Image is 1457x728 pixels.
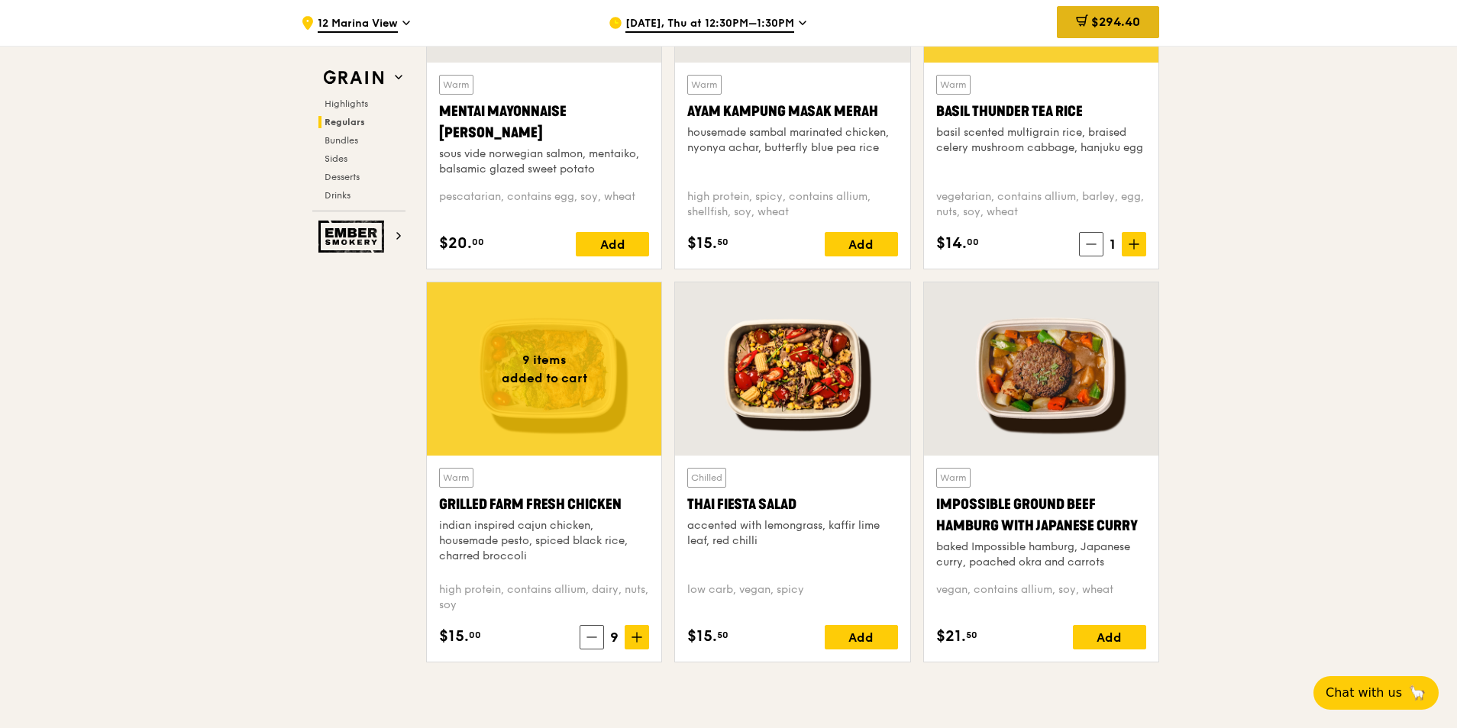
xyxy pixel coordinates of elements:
[936,189,1146,220] div: vegetarian, contains allium, barley, egg, nuts, soy, wheat
[439,189,649,220] div: pescatarian, contains egg, soy, wheat
[687,582,897,613] div: low carb, vegan, spicy
[318,221,389,253] img: Ember Smokery web logo
[825,232,898,256] div: Add
[936,540,1146,570] div: baked Impossible hamburg, Japanese curry, poached okra and carrots
[325,135,358,146] span: Bundles
[1073,625,1146,649] div: Add
[625,16,794,33] span: [DATE], Thu at 12:30PM–1:30PM
[717,629,728,641] span: 50
[687,101,897,122] div: Ayam Kampung Masak Merah
[936,101,1146,122] div: Basil Thunder Tea Rice
[966,629,977,641] span: 50
[439,232,472,255] span: $20.
[967,236,979,248] span: 00
[936,75,971,95] div: Warm
[936,232,967,255] span: $14.
[1091,14,1140,29] span: $294.40
[439,518,649,564] div: indian inspired cajun chicken, housemade pesto, spiced black rice, charred broccoli
[439,494,649,515] div: Grilled Farm Fresh Chicken
[325,117,365,127] span: Regulars
[318,16,398,33] span: 12 Marina View
[1313,676,1439,710] button: Chat with us🦙
[1326,684,1402,702] span: Chat with us
[687,189,897,220] div: high protein, spicy, contains allium, shellfish, soy, wheat
[439,147,649,177] div: sous vide norwegian salmon, mentaiko, balsamic glazed sweet potato
[687,494,897,515] div: Thai Fiesta Salad
[325,190,351,201] span: Drinks
[687,75,722,95] div: Warm
[936,625,966,648] span: $21.
[439,582,649,613] div: high protein, contains allium, dairy, nuts, soy
[472,236,484,248] span: 00
[1103,234,1122,255] span: 1
[717,236,728,248] span: 50
[825,625,898,649] div: Add
[687,625,717,648] span: $15.
[576,232,649,256] div: Add
[439,75,473,95] div: Warm
[936,125,1146,156] div: basil scented multigrain rice, braised celery mushroom cabbage, hanjuku egg
[604,627,625,648] span: 9
[325,172,360,182] span: Desserts
[1408,684,1426,702] span: 🦙
[325,98,368,109] span: Highlights
[439,468,473,488] div: Warm
[469,629,481,641] span: 00
[936,582,1146,613] div: vegan, contains allium, soy, wheat
[325,153,347,164] span: Sides
[687,518,897,549] div: accented with lemongrass, kaffir lime leaf, red chilli
[936,494,1146,536] div: Impossible Ground Beef Hamburg with Japanese Curry
[318,64,389,92] img: Grain web logo
[439,625,469,648] span: $15.
[439,101,649,143] div: Mentai Mayonnaise [PERSON_NAME]
[687,468,726,488] div: Chilled
[936,468,971,488] div: Warm
[687,232,717,255] span: $15.
[687,125,897,156] div: housemade sambal marinated chicken, nyonya achar, butterfly blue pea rice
